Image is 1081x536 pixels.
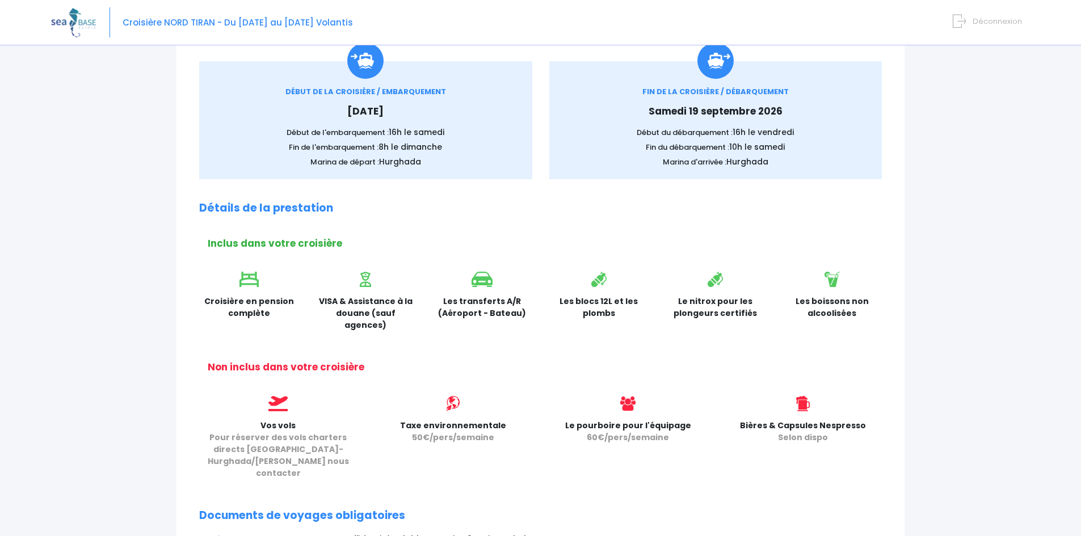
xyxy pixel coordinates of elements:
[199,202,882,215] h2: Détails de la prestation
[778,432,828,443] span: Selon dispo
[726,156,768,167] span: Hurghada
[285,86,446,97] span: DÉBUT DE LA CROISIÈRE / EMBARQUEMENT
[825,272,840,287] img: icon_boisson.svg
[642,86,789,97] span: FIN DE LA CROISIÈRE / DÉBARQUEMENT
[472,272,493,287] img: icon_voiture.svg
[216,126,515,138] p: Début de l'embarquement :
[729,141,785,153] span: 10h le samedi
[268,396,288,411] img: icon_vols.svg
[374,420,532,444] p: Taxe environnementale
[566,141,865,153] p: Fin du débarquement :
[378,141,442,153] span: 8h le dimanche
[733,126,794,138] span: 16h le vendredi
[708,272,723,287] img: icon_bouteille.svg
[973,16,1022,27] span: Déconnexion
[208,361,882,373] h2: Non inclus dans votre croisière
[347,43,384,79] img: Icon_embarquement.svg
[123,16,353,28] span: Croisière NORD TIRAN - Du [DATE] au [DATE] Volantis
[239,272,259,287] img: icon_lit.svg
[549,420,707,444] p: Le pourboire pour l'équipage
[649,104,783,118] span: Samedi 19 septembre 2026
[724,420,882,444] p: Bières & Capsules Nespresso
[445,396,461,411] img: icon_environment.svg
[379,156,421,167] span: Hurghada
[389,126,444,138] span: 16h le samedi
[566,156,865,168] p: Marina d'arrivée :
[549,296,649,319] p: Les blocs 12L et les plombs
[620,396,636,411] img: icon_users@2x.png
[216,156,515,168] p: Marina de départ :
[199,296,299,319] p: Croisière en pension complète
[566,126,865,138] p: Début du débarquement :
[587,432,669,443] span: 60€/pers/semaine
[796,396,809,411] img: icon_biere.svg
[316,296,416,331] p: VISA & Assistance à la douane (sauf agences)
[199,420,357,479] p: Vos vols
[360,272,371,287] img: icon_visa.svg
[697,43,734,79] img: icon_debarquement.svg
[208,238,882,249] h2: Inclus dans votre croisière
[216,141,515,153] p: Fin de l'embarquement :
[199,509,882,522] h2: Documents de voyages obligatoires
[347,104,384,118] span: [DATE]
[432,296,532,319] p: Les transferts A/R (Aéroport - Bateau)
[783,296,882,319] p: Les boissons non alcoolisées
[412,432,494,443] span: 50€/pers/semaine
[666,296,765,319] p: Le nitrox pour les plongeurs certifiés
[208,432,349,479] span: Pour réserver des vols charters directs [GEOGRAPHIC_DATA]-Hurghada/[PERSON_NAME] nous contacter
[591,272,607,287] img: icon_bouteille.svg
